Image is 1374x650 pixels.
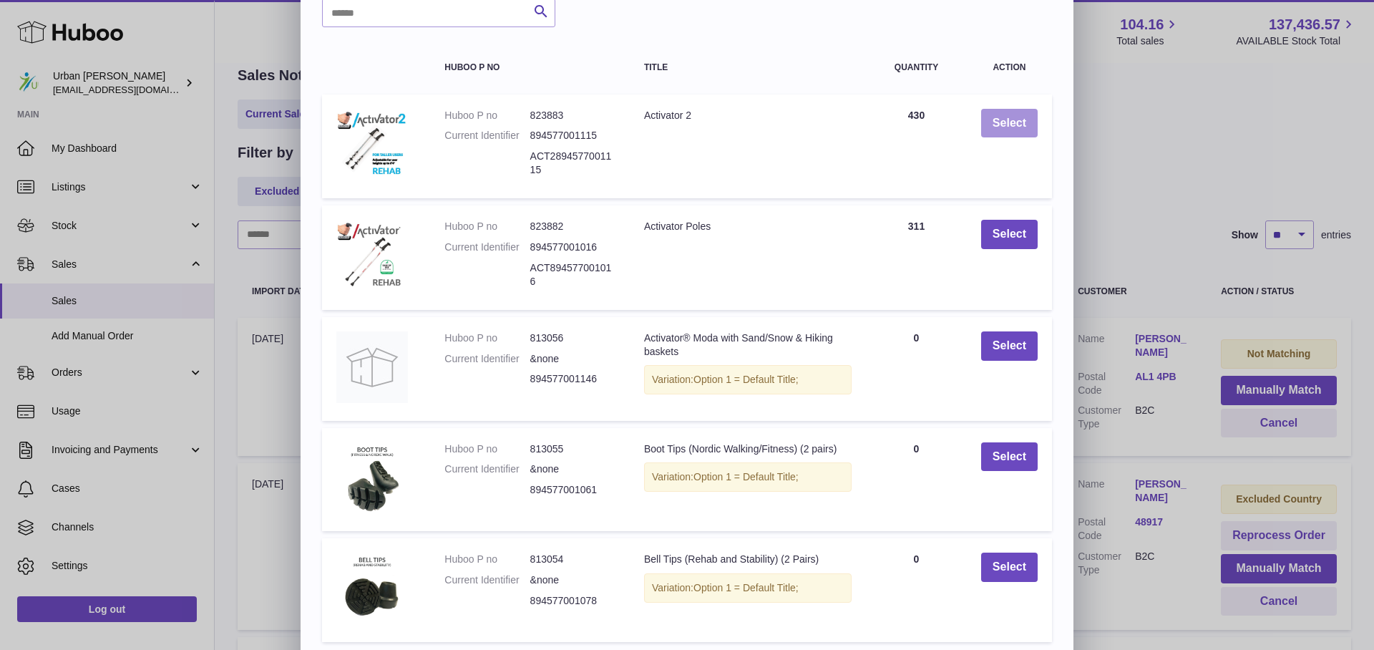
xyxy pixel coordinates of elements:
dd: &none [530,462,615,476]
td: 311 [866,205,967,310]
button: Select [981,220,1038,249]
dd: &none [530,573,615,587]
button: Select [981,553,1038,582]
span: Option 1 = Default Title; [693,471,799,482]
dd: 823883 [530,109,615,122]
div: Variation: [644,573,852,603]
img: Activator Poles [336,220,408,291]
img: Activator 2 [336,109,408,180]
th: Title [630,49,866,87]
dt: Current Identifier [444,573,530,587]
dd: 894577001016 [530,241,615,254]
td: 0 [866,538,967,642]
dt: Huboo P no [444,109,530,122]
button: Select [981,109,1038,138]
div: Activator 2 [644,109,852,122]
dd: 894577001061 [530,483,615,497]
dd: 813054 [530,553,615,566]
dd: 894577001115 [530,129,615,142]
div: Activator Poles [644,220,852,233]
span: Option 1 = Default Title; [693,374,799,385]
img: Bell Tips (Rehab and Stability) (2 Pairs) [336,553,408,624]
th: Quantity [866,49,967,87]
dt: Current Identifier [444,241,530,254]
dd: &none [530,352,615,366]
dd: 823882 [530,220,615,233]
div: Activator® Moda with Sand/Snow & Hiking baskets [644,331,852,359]
dt: Current Identifier [444,129,530,142]
dt: Current Identifier [444,352,530,366]
img: Boot Tips (Nordic Walking/Fitness) (2 pairs) [336,442,408,514]
button: Select [981,442,1038,472]
dd: 894577001078 [530,594,615,608]
td: 0 [866,428,967,532]
dd: ACT2894577001115 [530,150,615,177]
span: Option 1 = Default Title; [693,582,799,593]
dd: ACT894577001016 [530,261,615,288]
div: Boot Tips (Nordic Walking/Fitness) (2 pairs) [644,442,852,456]
dt: Current Identifier [444,462,530,476]
button: Select [981,331,1038,361]
div: Variation: [644,365,852,394]
dt: Huboo P no [444,442,530,456]
th: Action [967,49,1052,87]
td: 430 [866,94,967,199]
dt: Huboo P no [444,553,530,566]
dt: Huboo P no [444,220,530,233]
dd: 813055 [530,442,615,456]
dd: 813056 [530,331,615,345]
dd: 894577001146 [530,372,615,386]
dt: Huboo P no [444,331,530,345]
td: 0 [866,317,967,421]
img: Activator® Moda with Sand/Snow & Hiking baskets [336,331,408,403]
th: Huboo P no [430,49,630,87]
div: Bell Tips (Rehab and Stability) (2 Pairs) [644,553,852,566]
div: Variation: [644,462,852,492]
